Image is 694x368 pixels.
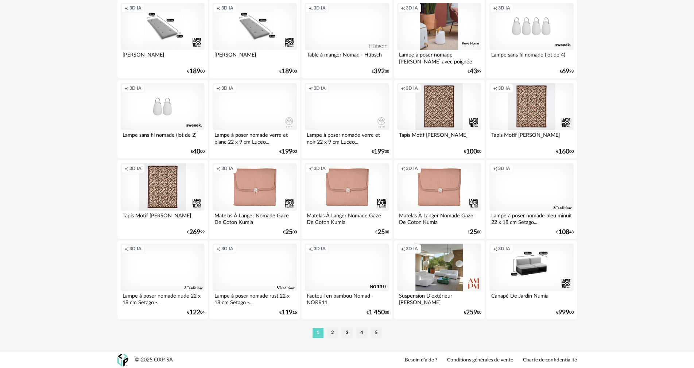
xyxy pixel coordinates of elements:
span: Creation icon [493,85,497,91]
span: 3D IA [129,166,141,171]
span: 3D IA [221,85,233,91]
a: Creation icon 3D IA Suspension D'extérieur [PERSON_NAME] €25900 [394,240,484,319]
div: Lampe à poser nomade verre et blanc 22 x 9 cm Luceo... [213,130,296,145]
div: € 04 [187,310,205,315]
span: 3D IA [498,246,510,252]
span: 3D IA [406,246,418,252]
div: € 00 [468,230,481,235]
div: Lampe à poser nomade nude 22 x 18 cm Setago -... [121,291,205,306]
span: Creation icon [216,85,221,91]
li: 5 [371,328,382,338]
a: Creation icon 3D IA Tapis Motif [PERSON_NAME] €26999 [117,160,208,239]
li: 3 [342,328,353,338]
span: Creation icon [309,85,313,91]
div: € 00 [556,149,574,154]
div: € 00 [283,230,297,235]
div: © 2025 OXP SA [135,357,173,364]
span: 3D IA [129,246,141,252]
div: € 00 [279,149,297,154]
span: 392 [374,69,385,74]
span: 3D IA [221,5,233,11]
div: Matelas À Langer Nomade Gaze De Coton Kumla [213,211,296,225]
div: Matelas À Langer Nomade Gaze De Coton Kumla [305,211,389,225]
span: 25 [285,230,292,235]
span: 269 [189,230,200,235]
span: Creation icon [216,246,221,252]
span: 189 [189,69,200,74]
div: € 00 [464,310,481,315]
div: Lampe à poser nomade bleu minuit 22 x 18 cm Setago... [489,211,573,225]
a: Besoin d'aide ? [405,357,437,364]
div: Tapis Motif [PERSON_NAME] [397,130,481,145]
span: 1 450 [369,310,385,315]
div: € 99 [187,230,205,235]
div: € 00 [279,69,297,74]
span: Creation icon [309,5,313,11]
img: OXP [117,354,128,367]
span: Creation icon [124,166,129,171]
a: Conditions générales de vente [447,357,513,364]
span: Creation icon [309,166,313,171]
span: 3D IA [406,5,418,11]
span: 122 [189,310,200,315]
div: Lampe à poser nomade rust 22 x 18 cm Setago -... [213,291,296,306]
div: Lampe à poser nomade [PERSON_NAME] avec poignée marron [397,50,481,65]
a: Creation icon 3D IA Lampe à poser nomade rust 22 x 18 cm Setago -... €11916 [209,240,300,319]
li: 1 [313,328,323,338]
div: € 00 [191,149,205,154]
span: 160 [558,149,569,154]
div: € 00 [556,310,574,315]
div: [PERSON_NAME] [121,50,205,65]
div: [PERSON_NAME] [213,50,296,65]
a: Creation icon 3D IA Matelas À Langer Nomade Gaze De Coton Kumla €2500 [302,160,392,239]
div: Lampe à poser nomade verre et noir 22 x 9 cm Luceo... [305,130,389,145]
span: 3D IA [406,166,418,171]
div: Lampe sans fil nomade (lot de 4) [489,50,573,65]
a: Creation icon 3D IA Lampe à poser nomade verre et blanc 22 x 9 cm Luceo... €19900 [209,80,300,159]
div: Tapis Motif [PERSON_NAME] [121,211,205,225]
span: 119 [282,310,292,315]
span: 43 [470,69,477,74]
div: € 00 [187,69,205,74]
span: Creation icon [124,85,129,91]
span: 3D IA [498,5,510,11]
span: 199 [374,149,385,154]
span: 108 [558,230,569,235]
div: € 00 [372,69,389,74]
span: Creation icon [216,166,221,171]
div: Suspension D'extérieur [PERSON_NAME] [397,291,481,306]
span: Creation icon [401,166,405,171]
li: 2 [327,328,338,338]
span: 25 [470,230,477,235]
span: Creation icon [493,166,497,171]
span: 3D IA [221,166,233,171]
div: Matelas À Langer Nomade Gaze De Coton Kumla [397,211,481,225]
div: € 48 [556,230,574,235]
div: Fauteuil en bambou Nomad - NORR11 [305,291,389,306]
a: Creation icon 3D IA Lampe à poser nomade bleu minuit 22 x 18 cm Setago... €10848 [486,160,577,239]
span: 3D IA [314,5,326,11]
span: 25 [377,230,385,235]
div: Canapé De Jardin Numia [489,291,573,306]
div: Lampe sans fil nomade (lot de 2) [121,130,205,145]
span: 259 [466,310,477,315]
span: 3D IA [314,166,326,171]
span: Creation icon [216,5,221,11]
span: Creation icon [493,246,497,252]
li: 4 [356,328,367,338]
span: 3D IA [406,85,418,91]
div: € 16 [279,310,297,315]
div: € 99 [468,69,481,74]
span: 69 [562,69,569,74]
span: Creation icon [401,246,405,252]
span: 40 [193,149,200,154]
div: € 00 [372,149,389,154]
span: Creation icon [309,246,313,252]
a: Creation icon 3D IA Fauteuil en bambou Nomad - NORR11 €1 45000 [302,240,392,319]
span: 3D IA [221,246,233,252]
div: Table à manger Nomad - Hübsch [305,50,389,65]
div: € 00 [367,310,389,315]
a: Creation icon 3D IA Canapé De Jardin Numia €99900 [486,240,577,319]
div: € 00 [464,149,481,154]
div: € 00 [375,230,389,235]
